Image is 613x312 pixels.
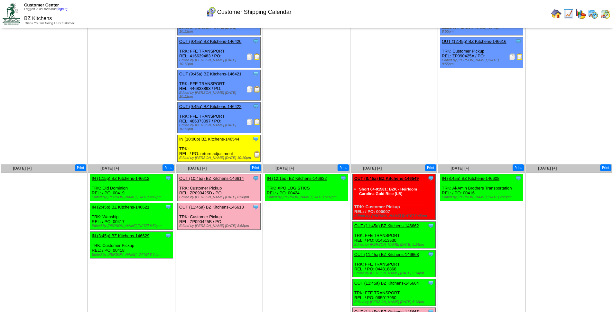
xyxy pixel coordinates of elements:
img: ZoRoCo_Logo(Green%26Foil)%20jpg.webp [3,3,20,24]
a: (logout) [57,7,68,11]
button: Print [75,164,86,171]
button: Print [513,164,524,171]
a: OUT (11:45a) BZ Kitchens-146663 [354,252,419,257]
a: IN (3:45p) BZ Kitchens-146629 [92,233,149,238]
div: TRK: FFE TRANSPORT REL: / PO: 014513530 [353,222,436,249]
div: Edited by [PERSON_NAME] [DATE] 5:14pm [354,271,435,275]
div: TRK: FFE TRANSPORT REL: 486373097 / PO: [178,102,261,133]
img: calendarinout.gif [600,9,610,19]
a: IN (10:00p) BZ Kitchens-146544 [179,137,239,141]
div: TRK: Customer Pickup REL: / PO: 000007 [353,174,436,220]
img: Tooltip [253,204,259,210]
img: Tooltip [165,232,172,239]
img: Tooltip [165,204,172,210]
div: TRK: Customer Pickup REL: ZP090425D / PO: [178,174,261,201]
div: Edited by [PERSON_NAME] [DATE] 10:10pm [179,156,260,160]
div: Edited by [PERSON_NAME] [DATE] 5:14pm [354,243,435,247]
a: [DATE] [+] [13,166,32,171]
img: Bill of Lading [254,86,260,93]
div: TRK: Customer Pickup REL: ZP090425A / PO: [440,37,523,68]
a: [DATE] [+] [363,166,382,171]
img: Tooltip [428,222,434,229]
img: Packing Slip [246,54,253,60]
div: TRK: XPO LOGISTICS REL: / PO: 00424 [265,174,348,201]
div: TRK: Al-Amin Brothers Transportation REL: / PO: 00416 [440,174,523,201]
a: Short 04-01581: BZK - Heirloom Carolina Gold Rice (LB) [359,187,417,196]
a: OUT (12:45p) BZ Kitchens-146616 [442,39,506,44]
img: Receiving Document [254,151,260,158]
img: Tooltip [428,175,434,181]
a: OUT (9:45a) BZ Kitchens-146422 [179,104,241,109]
a: IN (12:15p) BZ Kitchens-146632 [267,176,327,181]
img: Tooltip [253,71,259,77]
img: Tooltip [253,175,259,181]
div: TRK: FFE TRANSPORT REL: / PO: 044818868 [353,250,436,277]
img: Tooltip [253,38,259,44]
a: OUT (10:45a) BZ Kitchens-146614 [179,176,244,181]
a: [DATE] [+] [188,166,207,171]
div: Edited by [PERSON_NAME] [DATE] 10:13pm [179,123,260,131]
a: OUT (9:45a) BZ Kitchens-146421 [179,72,241,76]
a: OUT (8:45a) BZ Kitchens-146549 [354,176,419,181]
img: Tooltip [253,136,259,142]
span: BZ Kitchens [24,16,52,21]
div: Edited by [PERSON_NAME] [DATE] 8:55pm [442,58,523,66]
div: TRK: FFE TRANSPORT REL: 446833893 / PO: [178,70,261,101]
div: TRK: FFE TRANSPORT REL: 416639483 / PO: [178,37,261,68]
div: Edited by [PERSON_NAME] [DATE] 8:50pm [92,224,173,228]
span: Logged in as Trichards [24,7,68,11]
div: TRK: Customer Pickup REL: / PO: 00418 [90,232,173,258]
img: Bill of Lading [254,119,260,125]
img: home.gif [551,9,562,19]
div: Edited by [PERSON_NAME] [DATE] 4:47pm [92,195,173,199]
a: [DATE] [+] [100,166,119,171]
div: Edited by [PERSON_NAME] [DATE] 5:13pm [354,300,435,304]
a: [DATE] [+] [538,166,557,171]
button: Print [250,164,261,171]
div: Edited by [PERSON_NAME] [DATE] 8:58pm [179,195,260,199]
div: Edited by [PERSON_NAME] [DATE] 8:54pm [92,253,173,257]
img: Packing Slip [246,86,253,93]
img: Tooltip [165,175,172,181]
a: [DATE] [+] [275,166,294,171]
a: IN (8:45a) BZ Kitchens-146608 [442,176,499,181]
img: Tooltip [428,251,434,258]
img: Bill of Lading [254,54,260,60]
div: TRK: Old Dominion REL: / PO: 00419 [90,174,173,201]
img: Packing Slip [246,119,253,125]
a: OUT (11:45a) BZ Kitchens-146664 [354,281,419,286]
img: calendarprod.gif [588,9,598,19]
a: IN (1:15p) BZ Kitchens-146612 [92,176,149,181]
img: line_graph.gif [563,9,574,19]
img: Tooltip [428,280,434,286]
span: Thank You for Being Our Customer! [24,22,75,25]
img: graph.gif [576,9,586,19]
div: Edited by [PERSON_NAME] [DATE] 8:58pm [179,224,260,228]
div: Edited by [PERSON_NAME] [DATE] 10:12pm [179,91,260,99]
img: Bill of Lading [516,54,523,60]
a: OUT (11:45a) BZ Kitchens-146662 [354,223,419,228]
img: Tooltip [340,175,347,181]
span: Customer Center [24,3,59,7]
div: Edited by [PERSON_NAME] [DATE] 5:07pm [267,195,348,199]
a: OUT (11:45a) BZ Kitchens-146613 [179,205,244,210]
div: TRK: Customer Pickup REL: ZP090425B / PO: [178,203,261,230]
img: Tooltip [253,103,259,110]
img: Tooltip [515,175,522,181]
div: Edited by [PERSON_NAME] [DATE] 5:45pm [354,214,435,218]
a: IN (2:45p) BZ Kitchens-146621 [92,205,149,210]
div: Edited by [PERSON_NAME] [DATE] 7:40pm [442,195,523,199]
a: [DATE] [+] [450,166,469,171]
div: Edited by [PERSON_NAME] [DATE] 10:12pm [179,58,260,66]
button: Print [425,164,436,171]
button: Print [338,164,349,171]
button: Print [163,164,174,171]
a: OUT (9:45a) BZ Kitchens-146420 [179,39,241,44]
